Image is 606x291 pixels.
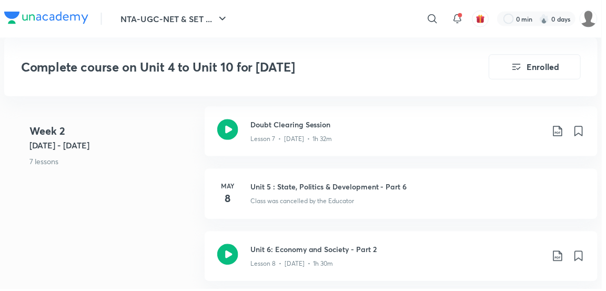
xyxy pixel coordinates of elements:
p: Lesson 7 • [DATE] • 1h 32m [252,135,335,145]
h3: Doubt Clearing Session [252,120,547,131]
img: avatar [479,14,489,24]
img: Company Logo [4,12,89,24]
h4: 8 [219,192,240,208]
h3: Unit 5 : State, Politics & Development - Part 6 [252,183,589,194]
a: May8Unit 5 : State, Politics & Development - Part 6Class was cancelled by the Educator [206,170,602,233]
p: Class was cancelled by the Educator [252,198,357,207]
img: streak [543,14,553,24]
button: avatar [476,11,492,27]
a: Doubt Clearing SessionLesson 7 • [DATE] • 1h 32m [206,107,602,170]
h4: Week 2 [29,124,198,139]
button: NTA-UGC-NET & SET ... [115,8,237,29]
img: Kajal [584,10,602,28]
h3: Unit 6: Economy and Society - Part 2 [252,246,547,257]
a: Company Logo [4,12,89,27]
h6: May [219,183,240,192]
button: Enrolled [492,55,585,80]
p: 7 lessons [29,156,198,167]
p: Lesson 8 • [DATE] • 1h 30m [252,261,336,270]
h3: Complete course on Unit 4 to Unit 10 for [DATE] [21,60,433,75]
h5: [DATE] - [DATE] [29,139,198,152]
